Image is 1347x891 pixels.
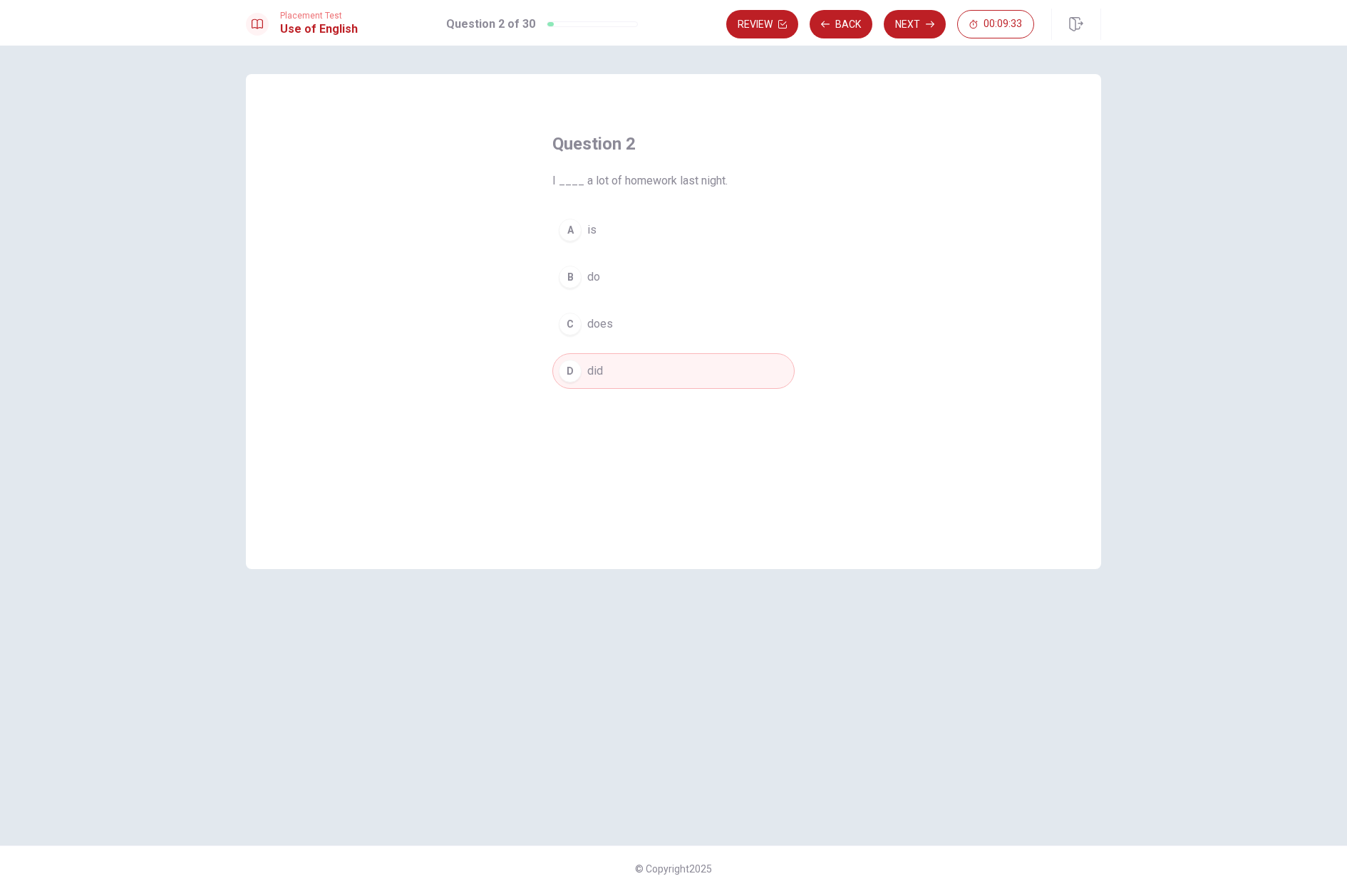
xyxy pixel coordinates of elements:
span: Placement Test [280,11,358,21]
div: A [559,219,582,241]
button: Cdoes [552,306,795,342]
div: D [559,360,582,382]
h4: Question 2 [552,132,795,155]
button: 00:09:33 [957,10,1034,38]
span: I ____ a lot of homework last night. [552,172,795,189]
span: is [587,222,597,239]
button: Bdo [552,259,795,295]
span: © Copyright 2025 [635,863,712,875]
button: Review [726,10,798,38]
h1: Use of English [280,21,358,38]
div: C [559,313,582,335]
button: Ais [552,212,795,248]
div: B [559,266,582,288]
span: does [587,316,613,333]
button: Next [884,10,946,38]
span: did [587,363,603,380]
button: Ddid [552,353,795,389]
span: 00:09:33 [984,19,1022,30]
span: do [587,269,600,286]
h1: Question 2 of 30 [446,16,535,33]
button: Back [810,10,872,38]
